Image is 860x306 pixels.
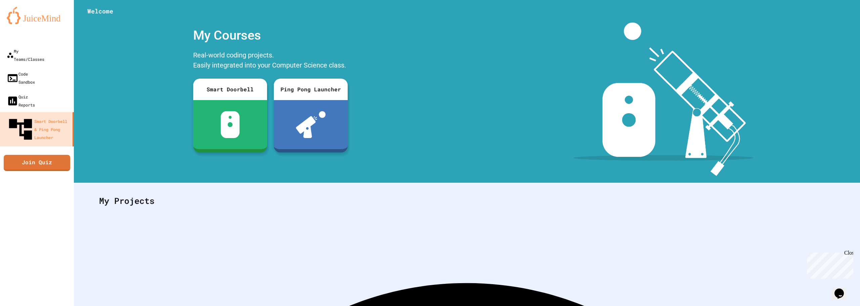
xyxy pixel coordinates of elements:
a: Join Quiz [4,155,70,171]
img: ppl-with-ball.png [296,111,326,138]
div: Smart Doorbell & Ping Pong Launcher [7,116,70,143]
div: Chat with us now!Close [3,3,46,43]
div: Smart Doorbell [193,79,267,100]
img: banner-image-my-projects.png [573,23,754,176]
div: My Teams/Classes [7,47,44,63]
div: My Projects [92,188,842,214]
div: My Courses [190,23,351,48]
iframe: chat widget [832,279,853,299]
img: sdb-white.svg [221,111,240,138]
div: Real-world coding projects. Easily integrated into your Computer Science class. [190,48,351,74]
img: logo-orange.svg [7,7,67,24]
div: Ping Pong Launcher [274,79,348,100]
iframe: chat widget [804,250,853,278]
div: Code Sandbox [7,70,35,86]
div: Quiz Reports [7,93,35,109]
